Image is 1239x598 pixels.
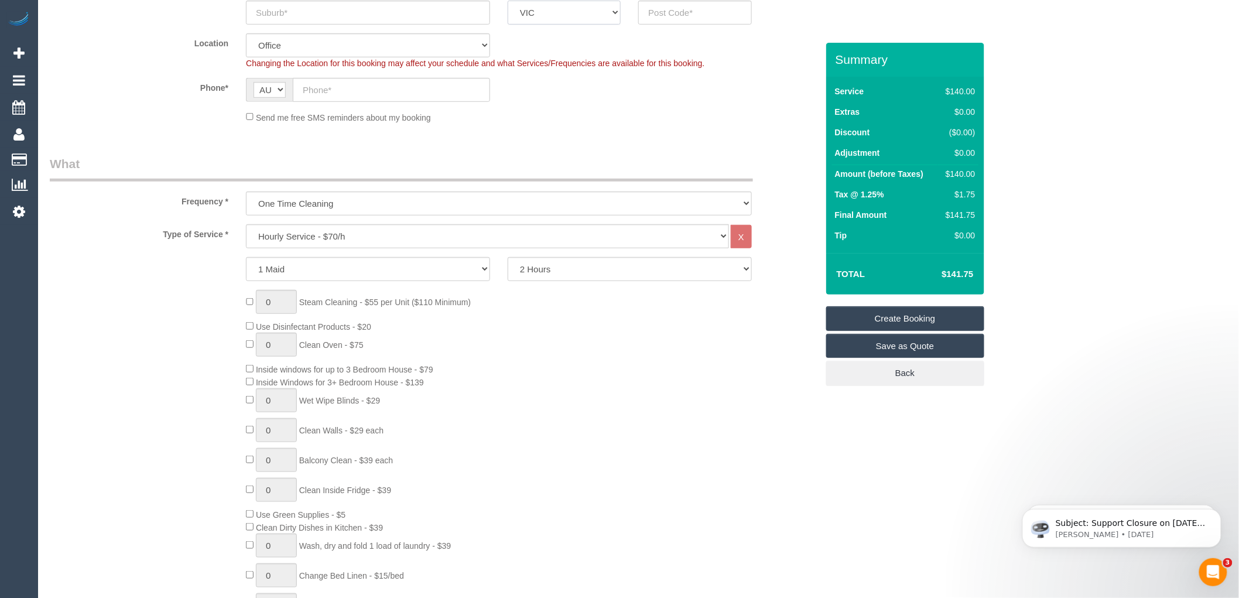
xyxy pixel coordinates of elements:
[256,523,383,532] span: Clean Dirty Dishes in Kitchen - $39
[299,486,391,495] span: Clean Inside Fridge - $39
[299,456,393,465] span: Balcony Clean - $39 each
[293,78,490,102] input: Phone*
[835,230,847,241] label: Tip
[246,59,704,68] span: Changing the Location for this booking may affect your schedule and what Services/Frequencies are...
[7,12,30,28] img: Automaid Logo
[826,334,984,358] a: Save as Quote
[835,127,870,138] label: Discount
[826,361,984,385] a: Back
[256,322,371,332] span: Use Disinfectant Products - $20
[826,306,984,331] a: Create Booking
[256,365,433,374] span: Inside windows for up to 3 Bedroom House - $79
[299,426,384,435] span: Clean Walls - $29 each
[41,192,237,207] label: Frequency *
[941,106,975,118] div: $0.00
[1005,484,1239,566] iframe: Intercom notifications message
[638,1,751,25] input: Post Code*
[835,106,860,118] label: Extras
[299,541,451,551] span: Wash, dry and fold 1 load of laundry - $39
[836,53,978,66] h3: Summary
[299,298,471,307] span: Steam Cleaning - $55 per Unit ($110 Minimum)
[837,269,865,279] strong: Total
[941,168,975,180] div: $140.00
[256,112,431,122] span: Send me free SMS reminders about my booking
[41,224,237,240] label: Type of Service *
[299,340,364,350] span: Clean Oven - $75
[941,230,975,241] div: $0.00
[41,33,237,49] label: Location
[50,155,753,182] legend: What
[256,510,345,520] span: Use Green Supplies - $5
[1223,558,1233,568] span: 3
[941,189,975,200] div: $1.75
[941,147,975,159] div: $0.00
[299,571,404,580] span: Change Bed Linen - $15/bed
[256,378,424,387] span: Inside Windows for 3+ Bedroom House - $139
[941,127,975,138] div: ($0.00)
[835,86,864,97] label: Service
[1199,558,1227,586] iframe: Intercom live chat
[835,147,880,159] label: Adjustment
[835,168,923,180] label: Amount (before Taxes)
[246,1,490,25] input: Suburb*
[835,209,887,221] label: Final Amount
[941,86,975,97] div: $140.00
[835,189,884,200] label: Tax @ 1.25%
[41,78,237,94] label: Phone*
[906,269,973,279] h4: $141.75
[299,396,380,405] span: Wet Wipe Blinds - $29
[941,209,975,221] div: $141.75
